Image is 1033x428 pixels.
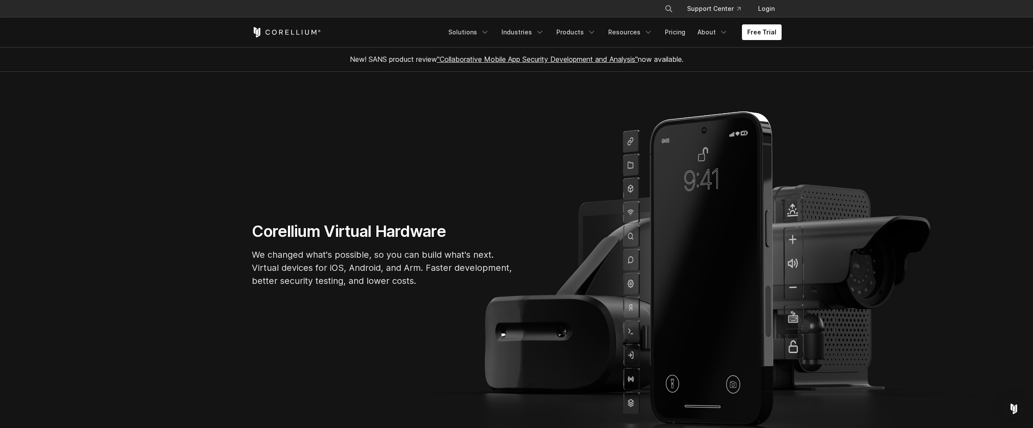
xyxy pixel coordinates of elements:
[443,24,494,40] a: Solutions
[350,55,684,64] span: New! SANS product review now available.
[252,248,513,287] p: We changed what's possible, so you can build what's next. Virtual devices for iOS, Android, and A...
[751,1,782,17] a: Login
[1003,398,1024,419] div: Open Intercom Messenger
[252,222,513,241] h1: Corellium Virtual Hardware
[680,1,748,17] a: Support Center
[496,24,549,40] a: Industries
[742,24,782,40] a: Free Trial
[551,24,601,40] a: Products
[660,24,691,40] a: Pricing
[654,1,782,17] div: Navigation Menu
[437,55,638,64] a: "Collaborative Mobile App Security Development and Analysis"
[692,24,733,40] a: About
[661,1,677,17] button: Search
[252,27,321,37] a: Corellium Home
[443,24,782,40] div: Navigation Menu
[603,24,658,40] a: Resources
